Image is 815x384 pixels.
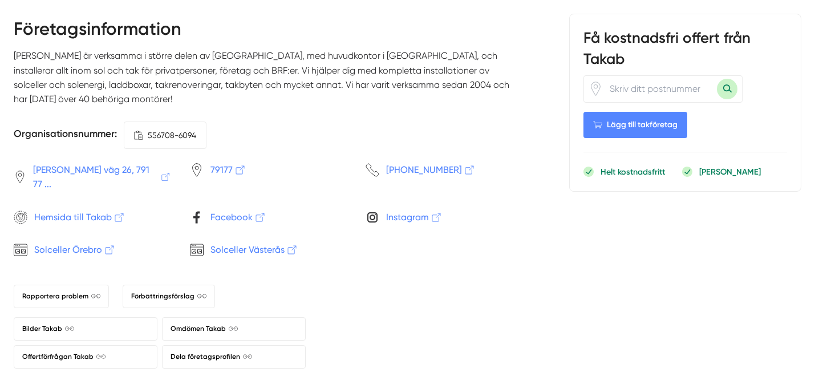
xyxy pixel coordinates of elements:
[190,242,348,257] a: Solceller Västerås
[33,163,172,192] span: [PERSON_NAME] väg 26, 791 77 ...
[162,317,306,341] a: Omdömen Takab
[190,210,348,224] a: Facebook
[386,210,443,224] span: Instagram
[131,291,206,302] span: Förbättringsförslag
[14,317,157,341] a: Bilder Takab
[589,82,603,96] svg: Pin / Karta
[14,163,172,192] a: [PERSON_NAME] väg 26, 791 77 ...
[366,211,379,224] svg: Instagram
[366,210,524,224] a: Instagram
[22,351,106,362] span: Offertförfrågan Takab
[123,285,215,308] a: Förbättringsförslag
[34,242,116,257] span: Solceller Örebro
[14,48,524,116] p: [PERSON_NAME] är verksamma i större delen av [GEOGRAPHIC_DATA], med huvudkontor i [GEOGRAPHIC_DAT...
[583,28,787,75] h3: Få kostnadsfri offert från Takab
[22,291,100,302] span: Rapportera problem
[210,242,298,257] span: Solceller Västerås
[589,82,603,96] span: Klicka för att använda din position.
[171,351,252,362] span: Dela företagsprofilen
[699,166,761,177] p: [PERSON_NAME]
[601,166,665,177] p: Helt kostnadsfritt
[583,112,687,138] : Lägg till takföretag
[190,163,204,177] svg: Pin / Karta
[366,163,379,177] svg: Telefon
[717,79,737,99] button: Sök med postnummer
[603,75,717,102] input: Skriv ditt postnummer
[190,211,204,224] svg: Facebook
[14,210,172,224] a: Hemsida till Takab
[22,324,74,334] span: Bilder Takab
[210,163,246,177] span: 79177
[386,163,476,177] span: [PHONE_NUMBER]
[14,285,109,308] a: Rapportera problem
[171,324,238,334] span: Omdömen Takab
[190,163,348,177] a: 79177
[148,129,196,142] span: 556708-6094
[34,210,125,224] span: Hemsida till Takab
[210,210,266,224] span: Facebook
[366,163,524,177] a: [PHONE_NUMBER]
[162,345,306,369] a: Dela företagsprofilen
[14,17,524,48] h2: Företagsinformation
[14,345,157,369] a: Offertförfrågan Takab
[14,126,117,144] h5: Organisationsnummer:
[14,170,26,184] svg: Pin / Karta
[14,242,172,257] a: Solceller Örebro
